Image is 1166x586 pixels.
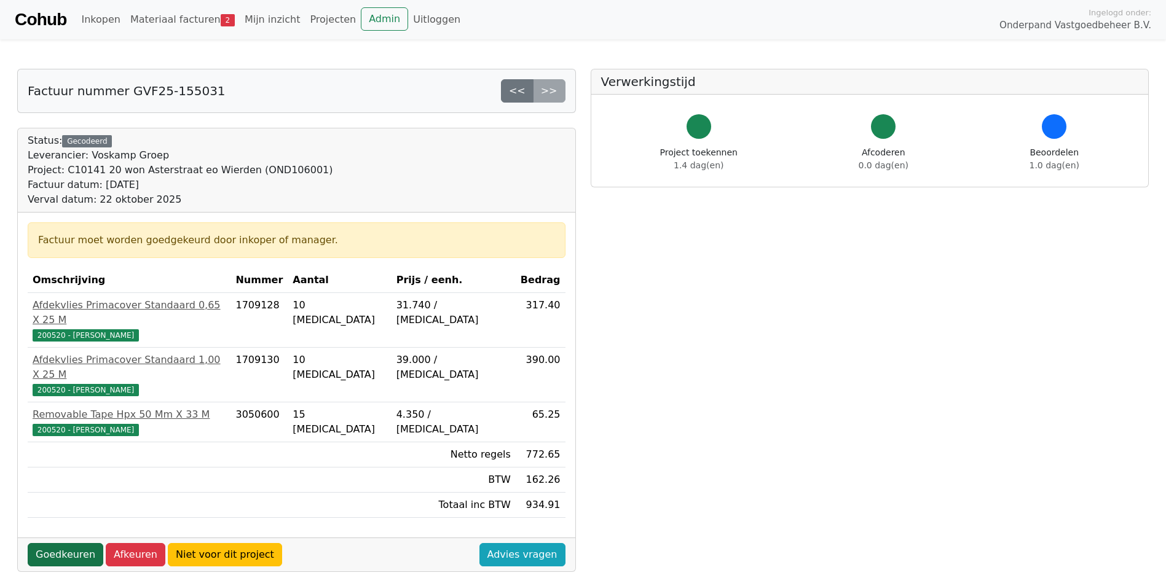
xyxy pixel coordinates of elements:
div: Status: [28,133,333,207]
div: 4.350 / [MEDICAL_DATA] [396,407,511,437]
h5: Factuur nummer GVF25-155031 [28,84,226,98]
a: Niet voor dit project [168,543,282,566]
div: Beoordelen [1030,146,1079,172]
span: 0.0 dag(en) [859,160,908,170]
div: Afdekvlies Primacover Standaard 1,00 X 25 M [33,353,226,382]
div: 10 [MEDICAL_DATA] [293,353,386,382]
a: Goedkeuren [28,543,103,566]
a: << [501,79,534,103]
div: Afcoderen [859,146,908,172]
span: 1.4 dag(en) [674,160,723,170]
td: 65.25 [516,402,565,442]
h5: Verwerkingstijd [601,74,1139,89]
span: 200520 - [PERSON_NAME] [33,384,139,396]
span: 2 [221,14,235,26]
a: Removable Tape Hpx 50 Mm X 33 M200520 - [PERSON_NAME] [33,407,226,437]
div: Factuur moet worden goedgekeurd door inkoper of manager. [38,233,555,248]
a: Mijn inzicht [240,7,305,32]
td: 934.91 [516,493,565,518]
th: Omschrijving [28,268,230,293]
td: 3050600 [230,402,288,442]
a: Uitloggen [408,7,465,32]
td: Totaal inc BTW [392,493,516,518]
div: Project toekennen [660,146,738,172]
td: 317.40 [516,293,565,348]
span: Ingelogd onder: [1089,7,1151,18]
div: 10 [MEDICAL_DATA] [293,298,386,327]
a: Admin [361,7,408,31]
a: Cohub [15,5,66,34]
td: Netto regels [392,442,516,467]
td: 1709128 [230,293,288,348]
td: 1709130 [230,348,288,402]
td: BTW [392,467,516,493]
th: Bedrag [516,268,565,293]
a: Inkopen [76,7,125,32]
a: Advies vragen [479,543,565,566]
a: Projecten [305,7,361,32]
a: Afkeuren [106,543,165,566]
div: Afdekvlies Primacover Standaard 0,65 X 25 M [33,298,226,327]
span: 200520 - [PERSON_NAME] [33,424,139,436]
div: Removable Tape Hpx 50 Mm X 33 M [33,407,226,422]
div: Leverancier: Voskamp Groep [28,148,333,163]
td: 772.65 [516,442,565,467]
a: Afdekvlies Primacover Standaard 1,00 X 25 M200520 - [PERSON_NAME] [33,353,226,397]
span: 1.0 dag(en) [1030,160,1079,170]
a: Afdekvlies Primacover Standaard 0,65 X 25 M200520 - [PERSON_NAME] [33,298,226,342]
th: Prijs / eenh. [392,268,516,293]
th: Aantal [288,268,391,293]
span: 200520 - [PERSON_NAME] [33,329,139,342]
div: Verval datum: 22 oktober 2025 [28,192,333,207]
div: 15 [MEDICAL_DATA] [293,407,386,437]
div: Gecodeerd [62,135,112,147]
div: 39.000 / [MEDICAL_DATA] [396,353,511,382]
td: 162.26 [516,467,565,493]
span: Onderpand Vastgoedbeheer B.V. [999,18,1151,33]
th: Nummer [230,268,288,293]
div: 31.740 / [MEDICAL_DATA] [396,298,511,327]
a: Materiaal facturen2 [125,7,240,32]
td: 390.00 [516,348,565,402]
div: Project: C10141 20 won Asterstraat eo Wierden (OND106001) [28,163,333,178]
div: Factuur datum: [DATE] [28,178,333,192]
